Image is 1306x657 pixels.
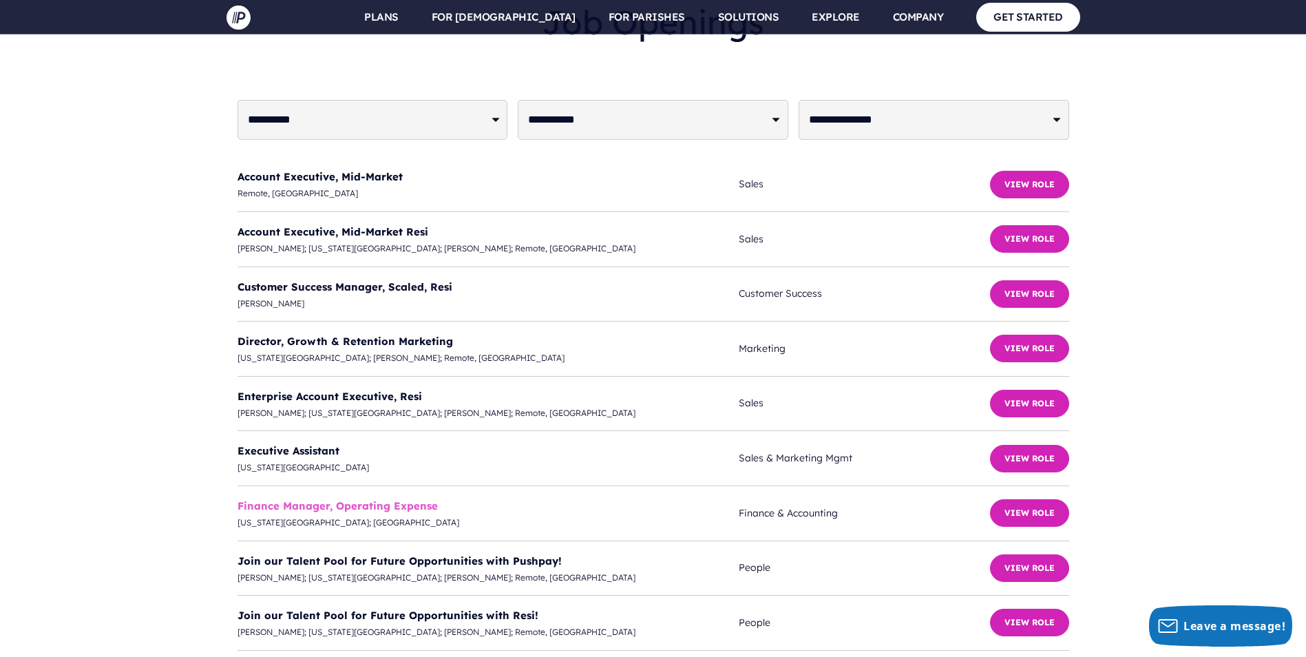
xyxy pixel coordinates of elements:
[238,499,438,512] a: Finance Manager, Operating Expense
[238,225,428,238] a: Account Executive, Mid-Market Resi
[238,280,452,293] a: Customer Success Manager, Scaled, Resi
[238,390,422,403] a: Enterprise Account Executive, Resi
[739,395,989,412] span: Sales
[739,614,989,632] span: People
[238,406,739,421] span: [PERSON_NAME]; [US_STATE][GEOGRAPHIC_DATA]; [PERSON_NAME]; Remote, [GEOGRAPHIC_DATA]
[1183,618,1285,634] span: Leave a message!
[990,445,1069,472] button: View Role
[990,335,1069,362] button: View Role
[990,499,1069,527] button: View Role
[238,609,538,622] a: Join our Talent Pool for Future Opportunities with Resi!
[238,170,403,183] a: Account Executive, Mid-Market
[739,231,989,248] span: Sales
[990,609,1069,636] button: View Role
[238,460,739,475] span: [US_STATE][GEOGRAPHIC_DATA]
[238,570,739,585] span: [PERSON_NAME]; [US_STATE][GEOGRAPHIC_DATA]; [PERSON_NAME]; Remote, [GEOGRAPHIC_DATA]
[990,390,1069,417] button: View Role
[990,225,1069,253] button: View Role
[1149,605,1292,647] button: Leave a message!
[238,351,739,366] span: [US_STATE][GEOGRAPHIC_DATA]; [PERSON_NAME]; Remote, [GEOGRAPHIC_DATA]
[238,186,739,201] span: Remote, [GEOGRAPHIC_DATA]
[739,450,989,467] span: Sales & Marketing Mgmt
[238,335,453,348] a: Director, Growth & Retention Marketing
[739,285,989,302] span: Customer Success
[238,625,739,640] span: [PERSON_NAME]; [US_STATE][GEOGRAPHIC_DATA]; [PERSON_NAME]; Remote, [GEOGRAPHIC_DATA]
[990,280,1069,308] button: View Role
[739,340,989,357] span: Marketing
[739,176,989,193] span: Sales
[238,554,562,567] a: Join our Talent Pool for Future Opportunities with Pushpay!
[238,296,739,311] span: [PERSON_NAME]
[990,171,1069,198] button: View Role
[238,241,739,256] span: [PERSON_NAME]; [US_STATE][GEOGRAPHIC_DATA]; [PERSON_NAME]; Remote, [GEOGRAPHIC_DATA]
[990,554,1069,582] button: View Role
[238,515,739,530] span: [US_STATE][GEOGRAPHIC_DATA]; [GEOGRAPHIC_DATA]
[739,559,989,576] span: People
[739,505,989,522] span: Finance & Accounting
[238,444,339,457] a: Executive Assistant
[976,3,1080,31] a: GET STARTED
